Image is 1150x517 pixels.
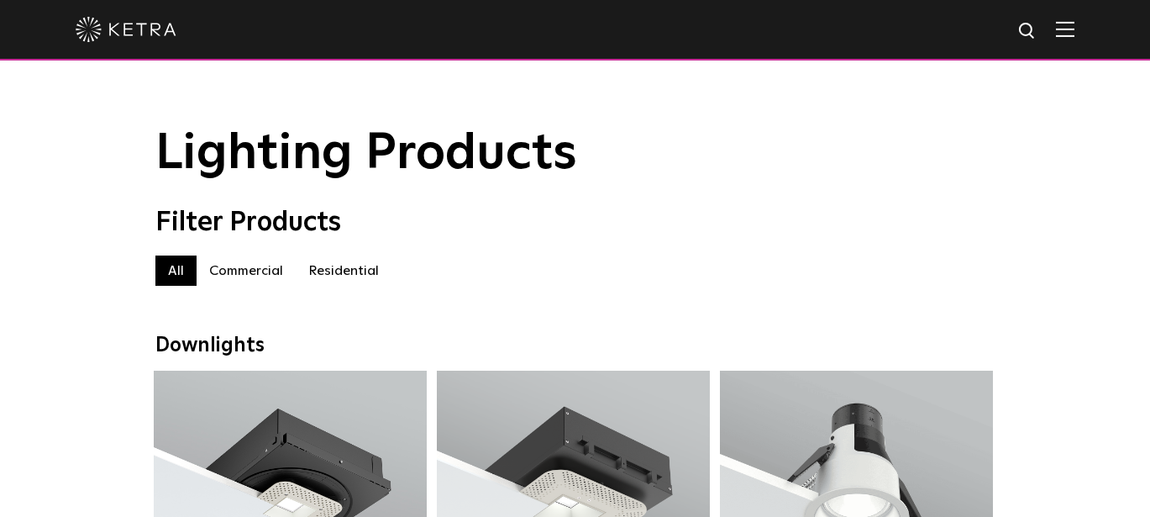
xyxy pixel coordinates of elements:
[155,129,577,179] span: Lighting Products
[296,256,391,286] label: Residential
[155,207,995,239] div: Filter Products
[76,17,176,42] img: ketra-logo-2019-white
[1056,21,1074,37] img: Hamburger%20Nav.svg
[155,256,197,286] label: All
[197,256,296,286] label: Commercial
[1017,21,1038,42] img: search icon
[155,334,995,358] div: Downlights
